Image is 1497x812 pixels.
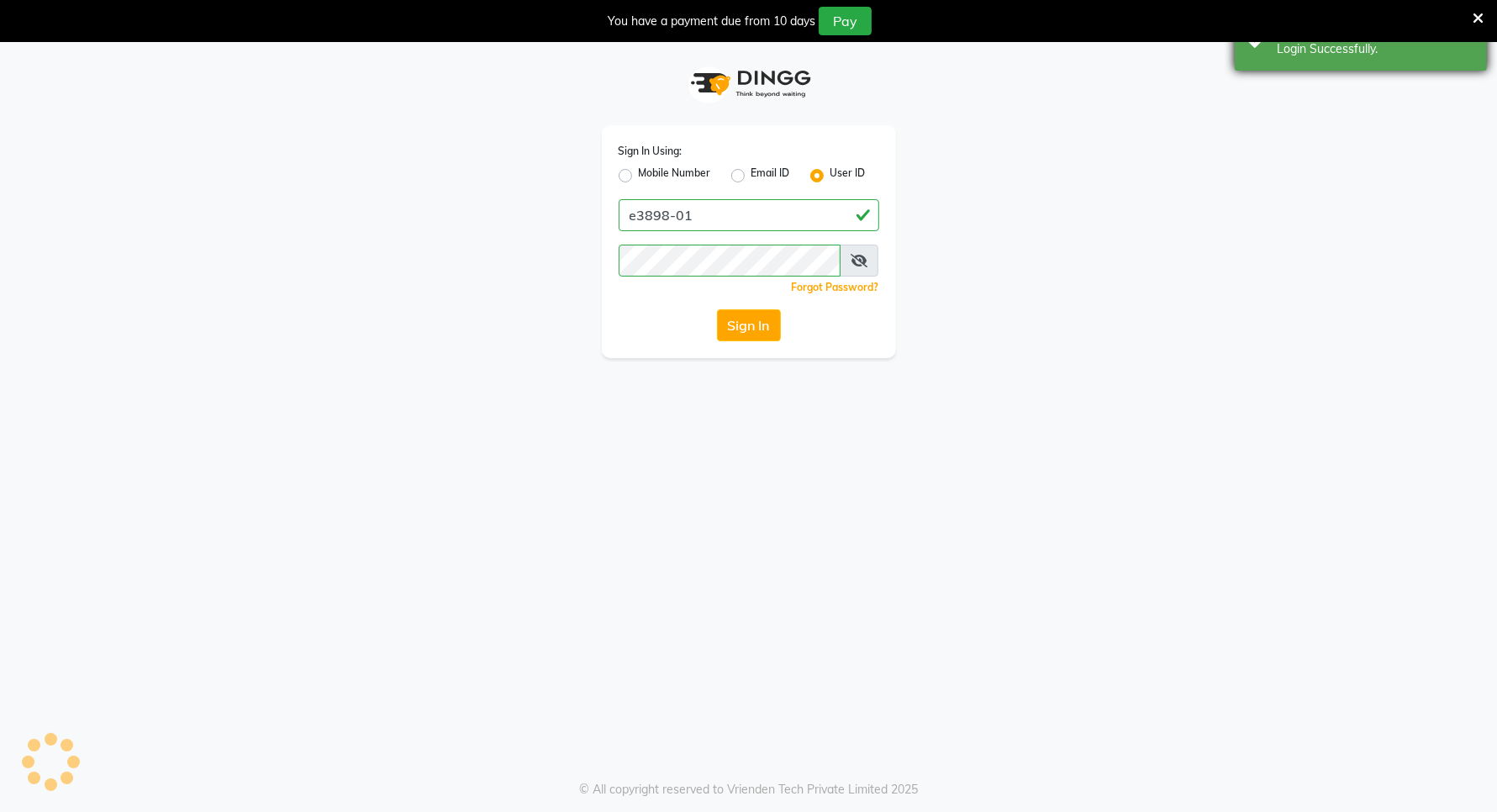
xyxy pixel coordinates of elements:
label: Sign In Using: [619,144,683,159]
label: User ID [830,166,866,186]
button: Pay [819,7,872,35]
label: Email ID [751,166,790,186]
img: logo1.svg [682,59,816,108]
label: Mobile Number [639,166,711,186]
button: Sign In [717,309,781,341]
a: Forgot Password? [792,281,879,293]
input: Username [619,199,879,231]
input: Username [619,245,841,277]
div: Login Successfully. [1277,40,1474,58]
div: You have a payment due from 10 days [608,13,815,30]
